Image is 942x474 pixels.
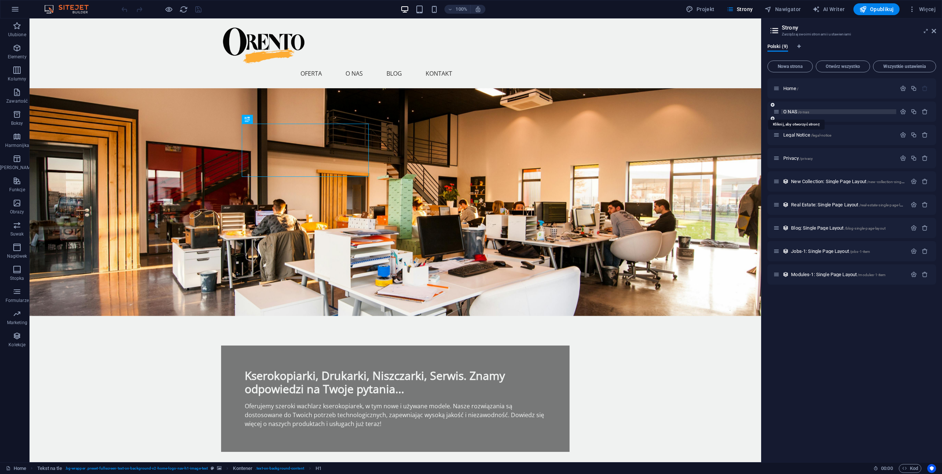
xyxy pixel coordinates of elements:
span: Nawigator [764,6,801,13]
span: . bg-wrapper .preset-fullscreen-text-on-background-v2-home-logo-nav-h1-image-text [65,464,208,473]
div: O NAS/o-nas [781,109,896,114]
span: Kliknij, aby otworzyć stronę [783,86,798,91]
span: O NAS [783,109,809,114]
p: Elementy [8,54,27,60]
div: Usuń [922,271,928,278]
p: Harmonijka [5,142,29,148]
button: AI Writer [809,3,848,15]
i: Po zmianie rozmiaru automatycznie dostosowuje poziom powiększenia do wybranego urządzenia. [475,6,481,13]
button: Kliknij tutaj, aby wyjść z trybu podglądu i kontynuować edycję [164,5,173,14]
span: AI Writer [812,6,845,13]
h2: Strony [782,24,936,31]
div: Ustawienia [911,248,917,254]
p: Obrazy [10,209,24,215]
button: reload [179,5,188,14]
div: Jobs-1: Single Page Layout/jobs-1-item [789,249,907,254]
div: Modules-1: Single Page Layout/modules-1-item [789,272,907,277]
div: Duplikuj [911,85,917,92]
div: Usuń [922,202,928,208]
div: Usuń [922,109,928,115]
div: Usuń [922,155,928,161]
span: Kliknij, aby otworzyć stronę [791,179,925,184]
div: Ten układ jest używany jako szablon dla wszystkich elementów (np. wpisu na blogu) z tej kolekcji.... [783,202,789,208]
div: Zakładki językowe [767,44,936,58]
span: Kliknij, aby otworzyć stronę [791,248,870,254]
span: Polski (9) [767,42,788,52]
span: /legal-notice [811,133,832,137]
span: / [797,87,798,91]
h6: 100% [455,5,467,14]
span: . text-on-background-content [255,464,304,473]
button: Wszystkie ustawienia [873,61,936,72]
span: /new-collection-single-page-layout [867,180,925,184]
div: Ten układ jest używany jako szablon dla wszystkich elementów (np. wpisu na blogu) z tej kolekcji.... [783,271,789,278]
span: Projekt [686,6,714,13]
span: Strony [726,6,753,13]
span: /jobs-1-item [850,250,870,254]
div: Usuń [922,225,928,231]
div: Real Estate: Single Page Layout/real-estate-single-page-layout [789,202,907,207]
div: Ustawienia [900,109,906,115]
span: : [886,466,887,471]
div: Ustawienia [911,271,917,278]
span: /blog-single-page-layout [845,226,886,230]
span: Kliknij, aby otworzyć stronę [791,225,886,231]
p: Boksy [11,120,23,126]
div: Ustawienia [911,178,917,185]
span: Kliknij, aby zaznaczyć. Kliknij dwukrotnie, aby edytować [316,464,322,473]
button: Projekt [683,3,717,15]
div: Privacy/privacy [781,156,896,161]
p: Funkcje [9,187,25,193]
p: Stopka [10,275,24,281]
h3: Zarządzaj swoimi stronami i ustawieniami [782,31,921,38]
span: Więcej [908,6,936,13]
button: 100% [444,5,471,14]
div: Blog: Single Page Layout/blog-single-page-layout [789,226,907,230]
span: /o-nas [798,110,809,114]
button: Kod [899,464,921,473]
button: Nowa strona [767,61,813,72]
img: Editor Logo [42,5,98,14]
span: Nowa strona [771,64,809,69]
span: 00 00 [881,464,893,473]
div: Ten układ jest używany jako szablon dla wszystkich elementów (np. wpisu na blogu) z tej kolekcji.... [783,225,789,231]
p: Suwak [10,231,24,237]
span: /real-estate-single-page-layout [859,203,910,207]
div: Duplikuj [911,155,917,161]
button: Otwórz wszystko [816,61,870,72]
span: Otwórz wszystko [819,64,867,69]
div: Ten układ jest używany jako szablon dla wszystkich elementów (np. wpisu na blogu) z tej kolekcji.... [783,248,789,254]
span: Kliknij, aby zaznaczyć. Kliknij dwukrotnie, aby edytować [233,464,252,473]
div: Strony startowej nie można usunąć [922,85,928,92]
nav: breadcrumb [37,464,322,473]
p: Zawartość [6,98,28,104]
div: Duplikuj [911,132,917,138]
div: Ustawienia [911,225,917,231]
div: Ten układ jest używany jako szablon dla wszystkich elementów (np. wpisu na blogu) z tej kolekcji.... [783,178,789,185]
span: Kliknij, aby otworzyć stronę [791,272,886,277]
i: Ten element zawiera tło [217,466,221,470]
div: New Collection: Single Page Layout/new-collection-single-page-layout [789,179,907,184]
i: Ten element jest konfigurowalnym ustawieniem wstępnym [211,466,214,470]
h6: Czas sesji [873,464,893,473]
div: Duplikuj [911,109,917,115]
div: Ustawienia [900,85,906,92]
span: Kliknij, aby otworzyć stronę [783,155,813,161]
p: Kolekcje [8,342,25,348]
p: Ulubione [8,32,26,38]
span: Wszystkie ustawienia [876,64,933,69]
button: Usercentrics [927,464,936,473]
button: Strony [723,3,756,15]
div: Usuń [922,132,928,138]
button: Nawigator [761,3,804,15]
button: Więcej [905,3,939,15]
p: Formularze [6,298,29,303]
div: Legal Notice/legal-notice [781,133,896,137]
div: Usuń [922,178,928,185]
div: Usuń [922,248,928,254]
p: Nagłówek [7,253,27,259]
span: /modules-1-item [857,273,886,277]
div: Ustawienia [900,155,906,161]
p: Marketing [7,320,27,326]
span: Opublikuj [859,6,894,13]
